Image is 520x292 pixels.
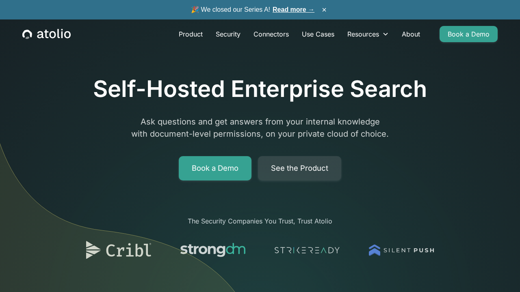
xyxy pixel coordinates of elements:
div: Resources [347,29,379,39]
img: logo [275,239,340,262]
a: See the Product [258,156,341,180]
a: Security [209,26,247,42]
button: × [319,5,329,14]
a: Book a Demo [179,156,251,180]
a: About [395,26,427,42]
img: logo [369,239,434,262]
a: Read more → [273,6,314,13]
div: Resources [341,26,395,42]
a: home [22,29,71,39]
a: Book a Demo [440,26,498,42]
a: Connectors [247,26,295,42]
a: Product [172,26,209,42]
span: 🎉 We closed our Series A! [191,5,314,15]
a: Use Cases [295,26,341,42]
